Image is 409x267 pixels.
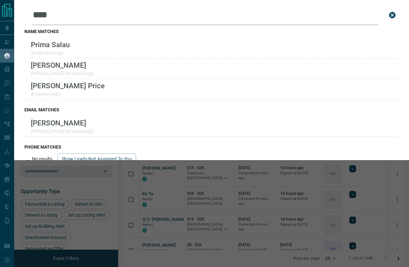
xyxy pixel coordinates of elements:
p: [PERSON_NAME] [31,119,94,127]
p: drydenprixx@x [31,91,105,97]
p: [PERSON_NAME].fernandoxx@x [31,129,94,134]
p: durbandonxx@x [31,50,70,56]
p: No results. [32,156,54,161]
button: show leads not assigned to you [57,153,136,164]
p: [PERSON_NAME] Price [31,82,105,90]
h3: name matches [24,29,399,34]
h3: email matches [24,107,399,112]
p: [PERSON_NAME] [31,61,94,69]
h3: phone matches [24,144,399,150]
p: Prima Salau [31,40,70,49]
button: close search bar [386,9,399,22]
p: [PERSON_NAME].fernandoxx@x [31,71,94,76]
